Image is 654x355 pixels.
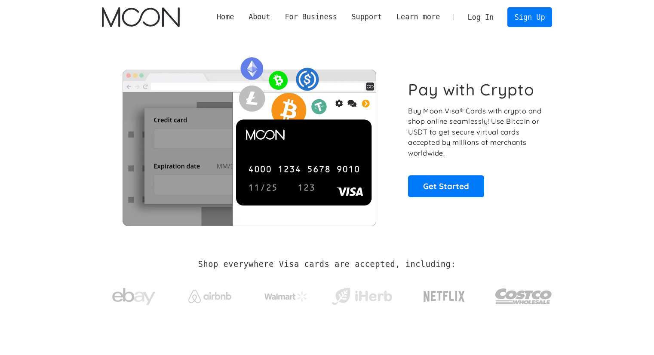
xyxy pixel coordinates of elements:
[198,260,456,269] h2: Shop everywhere Visa cards are accepted, including:
[249,12,270,22] div: About
[423,286,466,307] img: Netflix
[102,51,396,226] img: Moon Cards let you spend your crypto anywhere Visa is accepted.
[241,12,277,22] div: About
[278,12,344,22] div: For Business
[254,283,318,306] a: Walmart
[396,12,440,22] div: Learn more
[507,7,552,27] a: Sign Up
[351,12,382,22] div: Support
[408,80,534,99] h1: Pay with Crypto
[406,277,483,312] a: Netflix
[102,275,166,315] a: ebay
[178,281,242,307] a: Airbnb
[112,283,155,310] img: ebay
[461,8,501,27] a: Log In
[344,12,389,22] div: Support
[408,106,543,159] p: Buy Moon Visa® Cards with crypto and shop online seamlessly! Use Bitcoin or USDT to get secure vi...
[495,272,553,317] a: Costco
[102,7,180,27] img: Moon Logo
[102,7,180,27] a: home
[330,285,394,308] img: iHerb
[264,291,307,302] img: Walmart
[209,12,241,22] a: Home
[389,12,447,22] div: Learn more
[408,175,484,197] a: Get Started
[330,277,394,312] a: iHerb
[188,290,231,303] img: Airbnb
[495,280,553,312] img: Costco
[285,12,337,22] div: For Business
